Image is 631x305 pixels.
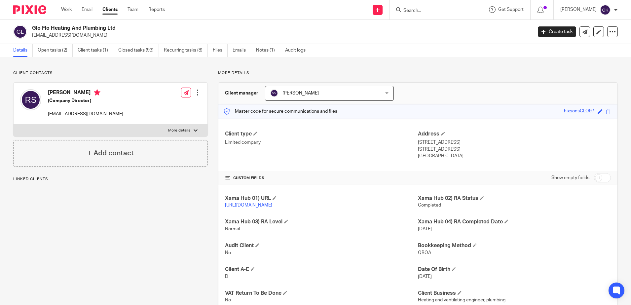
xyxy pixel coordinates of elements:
h4: Client type [225,131,418,137]
a: Client tasks (1) [78,44,113,57]
a: Team [128,6,138,13]
h4: Address [418,131,611,137]
a: Details [13,44,33,57]
a: Email [82,6,93,13]
a: Create task [538,26,576,37]
p: [STREET_ADDRESS] [418,139,611,146]
h4: + Add contact [88,148,134,158]
a: Recurring tasks (8) [164,44,208,57]
span: No [225,250,231,255]
img: svg%3E [13,25,27,39]
span: No [225,298,231,302]
a: Work [61,6,72,13]
span: [PERSON_NAME] [282,91,319,95]
img: svg%3E [600,5,611,15]
a: Reports [148,6,165,13]
a: Open tasks (2) [38,44,73,57]
img: Pixie [13,5,46,14]
h4: Xama Hub 01) URL [225,195,418,202]
h4: Client Business [418,290,611,297]
a: Files [213,44,228,57]
span: D [225,274,228,279]
h4: Xama Hub 02) RA Status [418,195,611,202]
p: [STREET_ADDRESS] [418,146,611,153]
h4: [PERSON_NAME] [48,89,123,97]
a: Audit logs [285,44,311,57]
h4: Audit Client [225,242,418,249]
h5: (Company Director) [48,97,123,104]
h4: Bookkeeping Method [418,242,611,249]
span: Normal [225,227,240,231]
h3: Client manager [225,90,258,96]
span: [DATE] [418,227,432,231]
p: [EMAIL_ADDRESS][DOMAIN_NAME] [32,32,528,39]
p: Linked clients [13,176,208,182]
h4: Date Of Birth [418,266,611,273]
span: QBOA [418,250,431,255]
div: hixsonsGLO97 [564,108,594,115]
p: More details [168,128,190,133]
label: Show empty fields [551,174,589,181]
span: Completed [418,203,441,208]
h4: CUSTOM FIELDS [225,175,418,181]
h4: Xama Hub 04) RA Completed Date [418,218,611,225]
a: Emails [233,44,251,57]
a: Closed tasks (93) [118,44,159,57]
a: Clients [102,6,118,13]
p: [GEOGRAPHIC_DATA] [418,153,611,159]
span: [DATE] [418,274,432,279]
img: svg%3E [270,89,278,97]
i: Primary [94,89,100,96]
h4: Client A-E [225,266,418,273]
span: Heating and ventilating engineer, plumbing [418,298,505,302]
p: More details [218,70,618,76]
p: [PERSON_NAME] [560,6,597,13]
h4: Xama Hub 03) RA Level [225,218,418,225]
p: [EMAIL_ADDRESS][DOMAIN_NAME] [48,111,123,117]
a: Notes (1) [256,44,280,57]
h4: VAT Return To Be Done [225,290,418,297]
p: Client contacts [13,70,208,76]
span: Get Support [498,7,524,12]
h2: Glo Flo Heating And Plumbing Ltd [32,25,429,32]
p: Master code for secure communications and files [223,108,337,115]
p: Limited company [225,139,418,146]
img: svg%3E [20,89,41,110]
input: Search [403,8,462,14]
a: [URL][DOMAIN_NAME] [225,203,272,208]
